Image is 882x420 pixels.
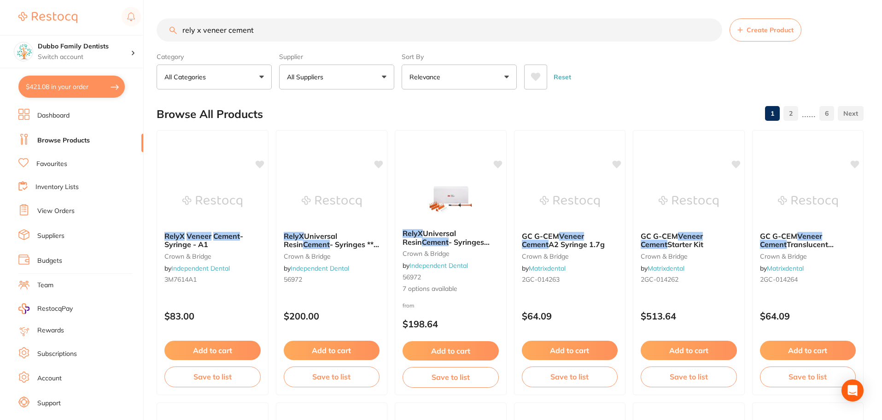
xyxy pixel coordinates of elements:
a: Independent Dental [409,261,468,270]
a: Support [37,399,61,408]
p: Relevance [409,72,444,82]
img: GC G-CEM Veneer Cement A2 Syringe 1.7g [540,178,600,225]
button: Save to list [641,367,737,387]
b: GC G-CEM Veneer Cement Starter Kit [641,232,737,249]
a: Matrixdental [529,264,566,272]
button: Add to cart [641,341,737,360]
span: GC G-CEM [522,231,559,241]
p: $64.09 [760,311,856,321]
em: RELY [305,248,323,258]
span: 56972 [403,273,421,281]
span: GC G-CEM [760,231,797,241]
b: RelyX Universal Resin Cement - Syringes **temporary out of stock** [403,229,499,246]
input: Search Products [157,18,722,41]
img: RestocqPay [18,303,29,314]
button: Reset [551,65,574,89]
button: Add to cart [522,341,618,360]
button: Save to list [284,367,380,387]
em: Veneer [559,231,584,241]
a: Subscriptions [37,349,77,359]
span: by [522,264,566,272]
button: Save to list [403,367,499,387]
a: Browse Products [37,136,90,145]
img: GC G-CEM Veneer Cement Starter Kit [659,178,718,225]
span: GC G-CEM [641,231,678,241]
p: $64.09 [522,311,618,321]
a: Dashboard [37,111,70,120]
a: Team [37,281,53,290]
label: Supplier [279,53,394,61]
button: All Categories [157,65,272,89]
button: Create Product [730,18,801,41]
span: 2GC-014263 [522,275,560,284]
a: Rewards [37,326,64,335]
span: by [760,264,804,272]
em: Cement [213,231,240,241]
span: by [641,264,684,272]
b: RelyX Universal Resin Cement - Syringes *** BUY 3 RELY X UNIVERSAL REFILLS - GET 1 RELY X UNIVERS... [284,232,380,249]
span: - Syringes *** BUY 3 [284,240,379,257]
small: crown & bridge [284,253,380,260]
a: Inventory Lists [35,183,79,192]
button: Add to cart [284,341,380,360]
button: Relevance [402,65,517,89]
h2: Browse All Products [157,108,263,121]
a: Budgets [37,256,62,266]
a: Matrixdental [767,264,804,272]
em: X [325,248,330,258]
em: Cement [522,240,549,249]
button: Add to cart [403,341,499,361]
span: Starter Kit [667,240,703,249]
span: Create Product [747,26,794,34]
em: Veneer [187,231,211,241]
button: Add to cart [164,341,261,360]
p: ...... [802,108,816,119]
em: Veneer [678,231,703,241]
a: 2 [783,104,798,123]
span: from [403,302,415,309]
span: by [284,264,349,272]
em: Cement [303,240,330,249]
span: - Syringes **temporary out of stock** [403,237,494,255]
b: RelyX Veneer Cement - Syringe - A1 [164,232,261,249]
button: $421.08 in your order [18,76,125,98]
span: by [164,264,230,272]
a: Independent Dental [291,264,349,272]
button: Save to list [164,367,261,387]
a: View Orders [37,207,75,216]
img: Restocq Logo [18,12,77,23]
span: 2GC-014264 [760,275,798,284]
b: GC G-CEM Veneer Cement A2 Syringe 1.7g [522,232,618,249]
p: $198.64 [403,319,499,329]
a: Independent Dental [171,264,230,272]
img: Dubbo Family Dentists [14,42,33,61]
img: GC G-CEM Veneer Cement Translucent Syringe 1.7g [778,178,838,225]
div: Open Intercom Messenger [841,379,864,402]
a: Suppliers [37,231,64,241]
em: RelyX [403,229,423,238]
label: Category [157,53,272,61]
em: Cement [422,237,449,247]
span: Universal Resin [403,229,456,246]
p: $513.64 [641,311,737,321]
span: 3M7614A1 [164,275,197,284]
button: All Suppliers [279,65,394,89]
span: - Syringe - A1 [164,231,243,249]
span: A2 Syringe 1.7g [549,240,605,249]
a: RestocqPay [18,303,73,314]
button: Add to cart [760,341,856,360]
p: All Categories [164,72,210,82]
small: crown & bridge [403,250,499,257]
img: RelyX Universal Resin Cement - Syringes *** BUY 3 RELY X UNIVERSAL REFILLS - GET 1 RELY X UNIVERS... [302,178,362,225]
span: by [403,261,468,270]
p: Switch account [38,53,131,62]
span: 2GC-014262 [641,275,678,284]
a: 6 [819,104,834,123]
a: Favourites [36,160,67,169]
b: GC G-CEM Veneer Cement Translucent Syringe 1.7g [760,232,856,249]
span: 56972 [284,275,302,284]
button: Save to list [760,367,856,387]
small: crown & bridge [760,253,856,260]
span: Universal Resin [284,231,337,249]
button: Save to list [522,367,618,387]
